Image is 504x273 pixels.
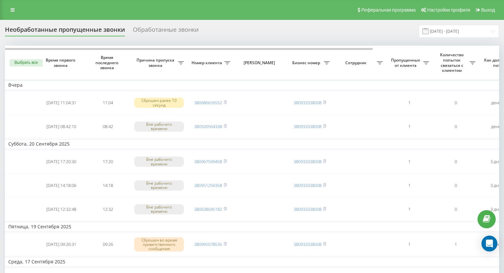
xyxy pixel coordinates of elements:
span: Выход [481,7,495,13]
span: [PERSON_NAME] [239,60,281,66]
td: 0 [432,92,479,114]
td: 09:26 [84,233,131,256]
div: Вне рабочего времени [134,204,184,214]
a: 380933338008 [294,182,321,188]
td: 0 [432,174,479,197]
span: Бизнес номер [290,60,324,66]
div: Сброшен ранее 10 секунд [134,98,184,108]
td: 1 [386,151,432,173]
button: Выбрать все [10,59,43,67]
td: 0 [432,115,479,138]
td: 1 [386,174,432,197]
td: 1 [386,115,432,138]
span: Номер клиента [191,60,224,66]
td: [DATE] 08:42:10 [38,115,84,138]
td: 14:18 [84,174,131,197]
span: Реферальная программа [361,7,416,13]
td: 0 [432,198,479,220]
span: Причина пропуска звонка [134,58,178,68]
a: 380933338008 [294,206,321,212]
span: Количество попыток связаться с клиентом [436,52,470,73]
span: Время последнего звонка [90,55,126,70]
div: Обработанные звонки [133,26,198,36]
div: Вне рабочего времени [134,121,184,131]
td: 1 [386,233,432,256]
a: 380500564338 [194,123,222,129]
span: Настройки профиля [427,7,470,13]
span: Пропущенных от клиента [389,58,423,68]
a: 380638045182 [194,206,222,212]
td: [DATE] 12:32:48 [38,198,84,220]
a: 380933338008 [294,100,321,106]
td: [DATE] 11:04:31 [38,92,84,114]
div: Необработанные пропущенные звонки [5,26,125,36]
div: Сброшен во время приветственного сообщения [134,237,184,252]
td: 11:04 [84,92,131,114]
a: 380951256358 [194,182,222,188]
div: Open Intercom Messenger [481,236,497,251]
td: [DATE] 14:18:06 [38,174,84,197]
div: Вне рабочего времени [134,180,184,190]
span: Время первого звонка [43,58,79,68]
span: Сотрудник [336,60,377,66]
a: 380933338008 [294,241,321,247]
a: 380933338008 [294,123,321,129]
td: 08:42 [84,115,131,138]
td: [DATE] 09:26:31 [38,233,84,256]
a: 380933338008 [294,159,321,164]
div: Вне рабочего времени [134,157,184,166]
td: 1 [386,92,432,114]
td: 1 [386,198,432,220]
td: 12:32 [84,198,131,220]
a: 380686626552 [194,100,222,106]
td: 1 [432,233,479,256]
a: 380967599458 [194,159,222,164]
td: [DATE] 17:20:30 [38,151,84,173]
a: 380995078535 [194,241,222,247]
td: 17:20 [84,151,131,173]
td: 0 [432,151,479,173]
